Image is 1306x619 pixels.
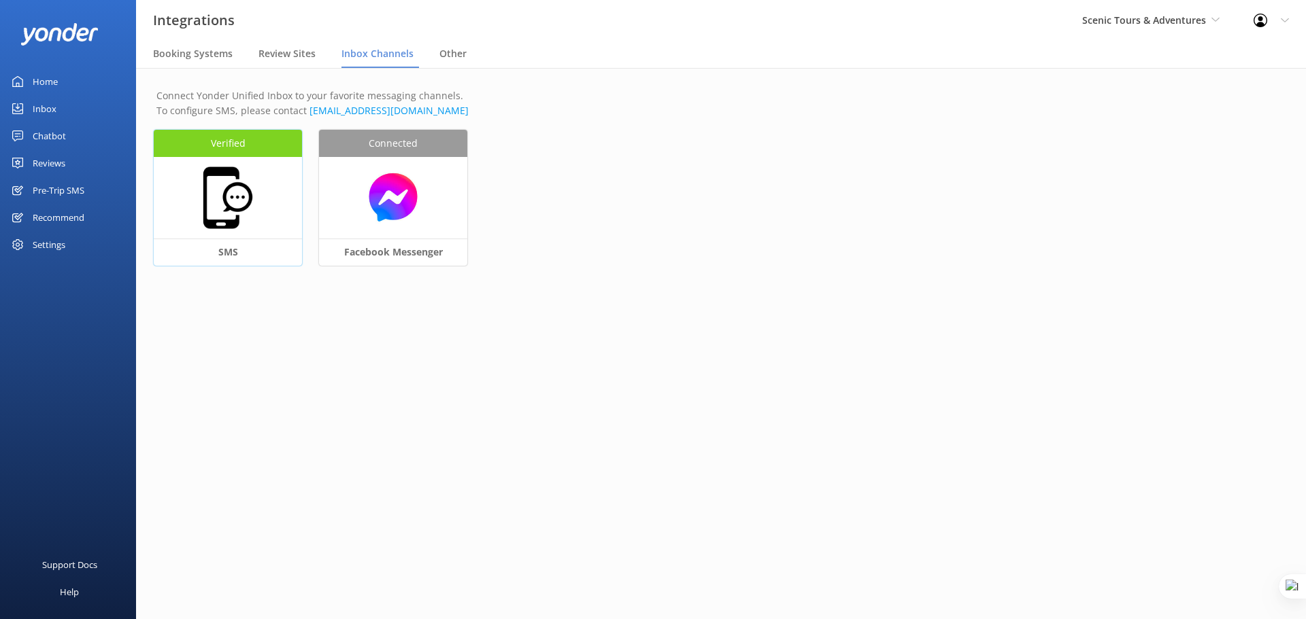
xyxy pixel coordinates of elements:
[156,88,1286,119] p: Connect Yonder Unified Inbox to your favorite messaging channels. To configure SMS, please contact
[42,551,97,578] div: Support Docs
[194,164,262,232] img: sms.png
[153,47,233,60] span: Booking Systems
[319,130,484,283] a: ConnectedFacebook Messenger
[211,136,246,151] span: Verified
[1082,14,1206,26] span: Scenic Tours & Adventures
[341,47,414,60] span: Inbox Channels
[326,171,461,224] img: messenger.png
[319,238,467,266] div: Facebook Messenger
[33,204,84,231] div: Recommend
[33,122,66,149] div: Chatbot
[153,10,235,31] h3: Integrations
[33,95,56,122] div: Inbox
[258,47,316,60] span: Review Sites
[33,177,84,204] div: Pre-Trip SMS
[33,231,65,258] div: Settings
[154,130,319,283] a: VerifiedSMS
[439,47,467,60] span: Other
[309,104,469,117] a: Send an email to Yonder support team
[60,578,79,605] div: Help
[33,149,65,177] div: Reviews
[154,238,302,266] div: SMS
[33,68,58,95] div: Home
[20,23,99,46] img: yonder-white-logo.png
[369,136,418,151] span: Connected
